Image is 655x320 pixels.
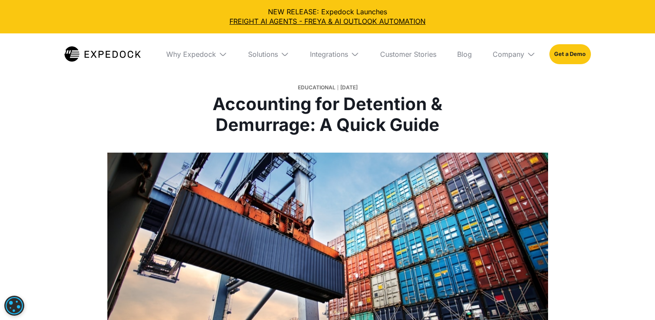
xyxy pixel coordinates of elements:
[298,82,336,94] div: Educational
[167,94,488,135] h1: Accounting for Detention & Demurrage: A Quick Guide
[549,44,590,64] a: Get a Demo
[612,278,655,320] iframe: Chat Widget
[166,50,216,59] div: Why Expedock
[159,33,234,75] div: Why Expedock
[450,33,479,75] a: Blog
[310,50,348,59] div: Integrations
[486,33,542,75] div: Company
[303,33,366,75] div: Integrations
[340,82,358,94] div: [DATE]
[493,50,524,59] div: Company
[7,7,648,26] div: NEW RELEASE: Expedock Launches
[241,33,296,75] div: Solutions
[248,50,278,59] div: Solutions
[373,33,443,75] a: Customer Stories
[7,16,648,26] a: FREIGHT AI AGENTS - FREYA & AI OUTLOOK AUTOMATION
